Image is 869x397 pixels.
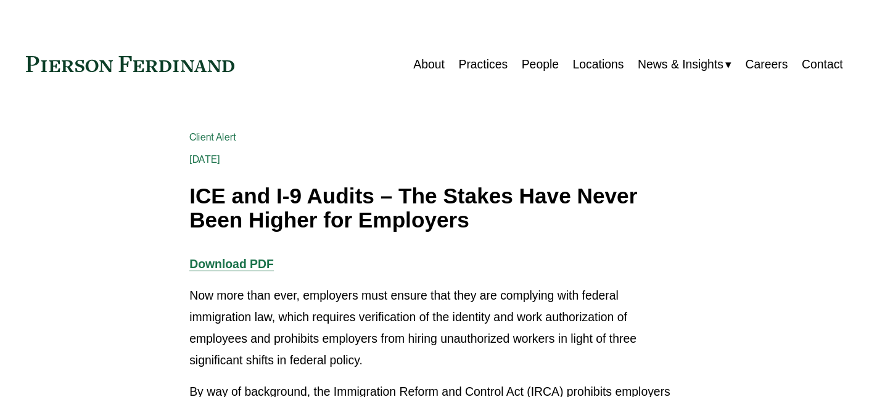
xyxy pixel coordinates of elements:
[522,52,559,76] a: People
[458,52,508,76] a: Practices
[189,153,220,165] span: [DATE]
[746,52,788,76] a: Careers
[189,257,274,271] a: Download PDF
[413,52,445,76] a: About
[189,184,680,232] h1: ICE and I-9 Audits – The Stakes Have Never Been Higher for Employers
[573,52,624,76] a: Locations
[638,52,731,76] a: folder dropdown
[189,285,680,371] p: Now more than ever, employers must ensure that they are complying with federal immigration law, w...
[189,131,236,143] a: Client Alert
[802,52,843,76] a: Contact
[638,54,723,75] span: News & Insights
